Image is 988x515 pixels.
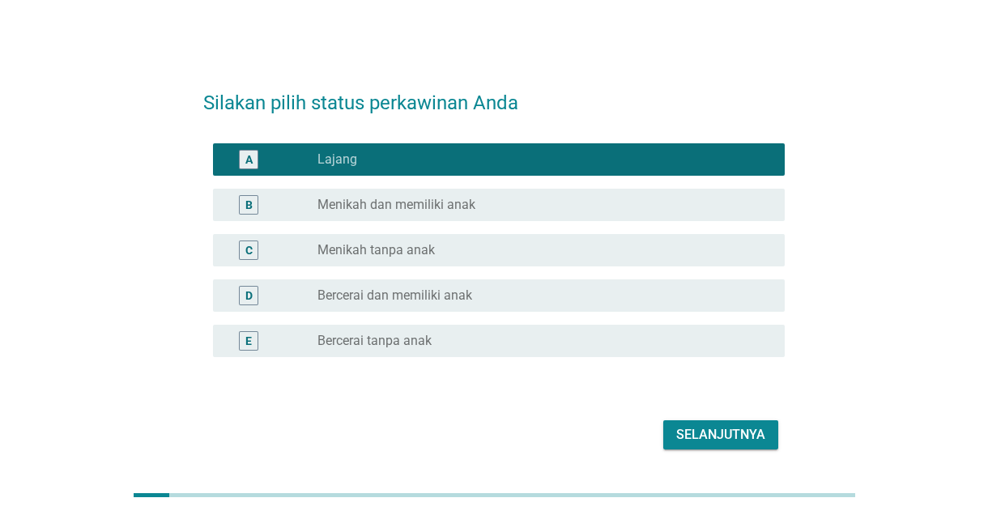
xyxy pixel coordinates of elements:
button: Selanjutnya [663,420,778,449]
label: Menikah tanpa anak [317,242,435,258]
div: B [245,196,253,213]
h2: Silakan pilih status perkawinan Anda [203,72,784,117]
label: Bercerai dan memiliki anak [317,287,472,304]
div: C [245,241,253,258]
div: E [245,332,252,349]
label: Menikah dan memiliki anak [317,197,475,213]
div: Selanjutnya [676,425,765,445]
label: Lajang [317,151,357,168]
label: Bercerai tanpa anak [317,333,432,349]
div: A [245,151,253,168]
div: D [245,287,253,304]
